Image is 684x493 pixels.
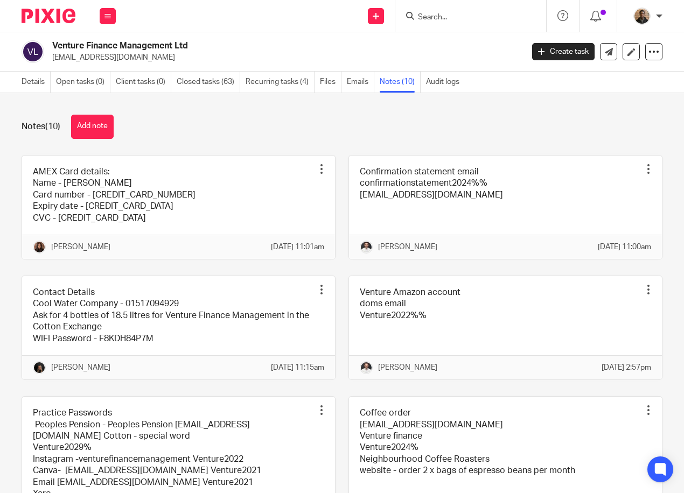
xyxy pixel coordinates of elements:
[246,72,315,93] a: Recurring tasks (4)
[52,40,423,52] h2: Venture Finance Management Ltd
[602,362,651,373] p: [DATE] 2:57pm
[320,72,341,93] a: Files
[532,43,595,60] a: Create task
[33,241,46,253] img: Headshot.jpg
[22,9,75,23] img: Pixie
[71,115,114,139] button: Add note
[633,8,651,25] img: WhatsApp%20Image%202025-04-23%20.jpg
[52,52,516,63] p: [EMAIL_ADDRESS][DOMAIN_NAME]
[116,72,171,93] a: Client tasks (0)
[22,121,60,132] h1: Notes
[45,122,60,131] span: (10)
[271,242,324,252] p: [DATE] 11:01am
[22,40,44,63] img: svg%3E
[56,72,110,93] a: Open tasks (0)
[360,361,373,374] img: dom%20slack.jpg
[380,72,421,93] a: Notes (10)
[271,362,324,373] p: [DATE] 11:15am
[426,72,465,93] a: Audit logs
[347,72,374,93] a: Emails
[51,242,110,252] p: [PERSON_NAME]
[51,362,110,373] p: [PERSON_NAME]
[22,72,51,93] a: Details
[598,242,651,252] p: [DATE] 11:00am
[378,242,437,252] p: [PERSON_NAME]
[177,72,240,93] a: Closed tasks (63)
[33,361,46,374] img: 455A9867.jpg
[360,241,373,253] img: dom%20slack.jpg
[417,13,514,23] input: Search
[378,362,437,373] p: [PERSON_NAME]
